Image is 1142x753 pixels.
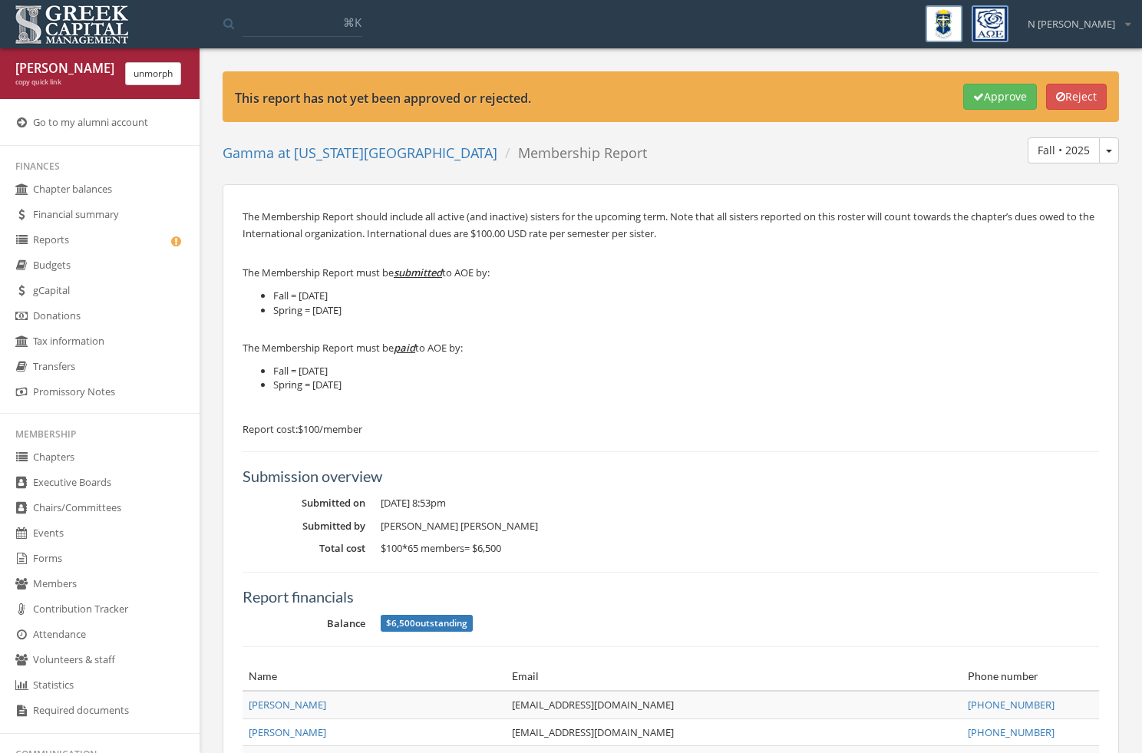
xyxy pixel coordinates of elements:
[243,339,1099,356] p: The Membership Report must be to AOE by:
[1046,84,1107,110] button: Reject
[381,519,538,533] span: [PERSON_NAME] [PERSON_NAME]
[15,60,114,78] div: [PERSON_NAME] [PERSON_NAME]
[243,496,365,510] dt: Submitted on
[381,496,446,510] span: [DATE] 8:53pm
[15,78,114,88] div: copy quick link
[512,698,674,712] a: [EMAIL_ADDRESS][DOMAIN_NAME]
[243,541,365,556] dt: Total cost
[386,617,415,629] span: $6,500
[343,15,361,30] span: ⌘K
[243,422,362,436] span: Report cost: $100/member
[243,616,365,631] dt: Balance
[408,541,464,555] span: 65 members
[223,144,497,162] a: Gamma at [US_STATE][GEOGRAPHIC_DATA]
[243,467,1099,484] h5: Submission overview
[1028,137,1100,163] button: Fall • 2025
[381,615,473,632] span: outstanding
[249,698,326,712] a: [PERSON_NAME]
[273,289,1099,303] li: Fall = [DATE]
[464,541,470,555] span: =
[273,364,1099,378] li: Fall = [DATE]
[243,662,506,691] th: Name
[1018,5,1130,31] div: N [PERSON_NAME]
[235,90,531,107] strong: This report has not yet been approved or rejected.
[249,725,326,739] a: [PERSON_NAME]
[243,519,365,533] dt: Submitted by
[968,725,1055,739] a: [PHONE_NUMBER]
[394,341,415,355] u: paid
[506,662,962,691] th: Email
[512,725,674,739] a: [EMAIL_ADDRESS][DOMAIN_NAME]
[963,84,1037,110] button: Approve
[968,698,1055,712] a: [PHONE_NUMBER]
[243,264,1099,281] p: The Membership Report must be to AOE by:
[273,378,1099,392] li: Spring = [DATE]
[243,208,1099,242] p: The Membership Report should include all active (and inactive) sisters for the upcoming term. Not...
[1028,17,1115,31] span: N [PERSON_NAME]
[497,144,647,163] li: Membership Report
[381,541,402,555] span: $100
[125,62,181,85] button: unmorph
[243,588,1099,605] h5: Report financials
[472,541,501,555] span: $6,500
[1099,137,1119,163] button: Fall • 2025
[273,303,1099,318] li: Spring = [DATE]
[962,662,1099,691] th: Phone number
[394,266,442,279] u: submitted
